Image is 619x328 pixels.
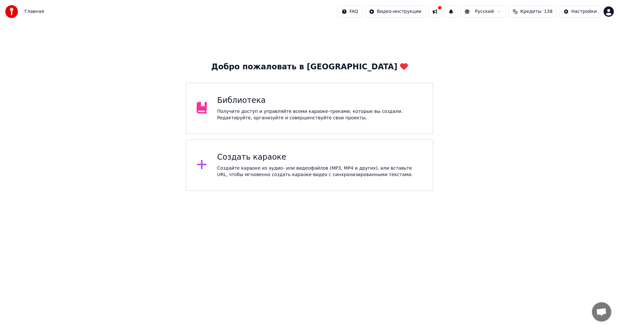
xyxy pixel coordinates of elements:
[211,62,408,72] div: Добро пожаловать в [GEOGRAPHIC_DATA]
[365,6,426,17] button: Видео-инструкции
[217,108,423,121] div: Получите доступ и управляйте всеми караоке-треками, которые вы создали. Редактируйте, организуйте...
[520,8,541,15] span: Кредиты
[338,6,362,17] button: FAQ
[217,152,423,163] div: Создать караоке
[25,8,44,15] span: Главная
[25,8,44,15] nav: breadcrumb
[592,302,611,322] div: Открытый чат
[544,8,553,15] span: 138
[571,8,597,15] div: Настройки
[217,165,423,178] div: Создайте караоке из аудио- или видеофайлов (MP3, MP4 и других), или вставьте URL, чтобы мгновенно...
[508,6,557,17] button: Кредиты138
[5,5,18,18] img: youka
[217,95,423,106] div: Библиотека
[559,6,601,17] button: Настройки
